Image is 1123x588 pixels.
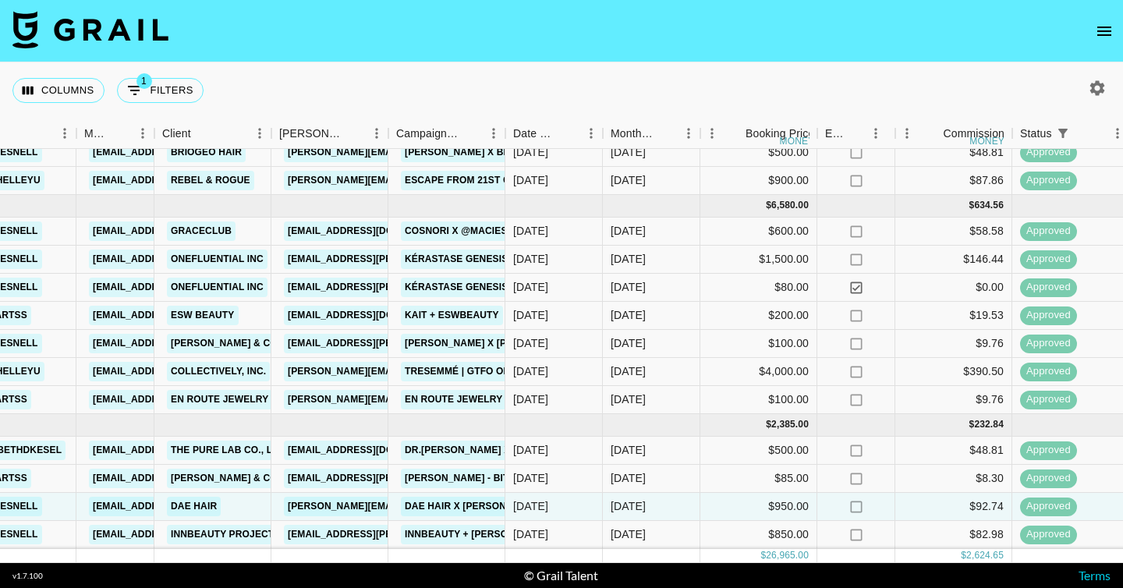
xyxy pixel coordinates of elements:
[401,362,706,381] a: TRESemmé | GTFO Of Bed (Head) At-Home | [PERSON_NAME]
[401,469,592,488] a: [PERSON_NAME] - Bitin' List Phase 2
[655,122,677,144] button: Sort
[895,218,1012,246] div: $58.58
[513,223,548,239] div: 7/28/2025
[89,334,264,353] a: [EMAIL_ADDRESS][DOMAIN_NAME]
[248,122,271,145] button: Menu
[136,73,152,89] span: 1
[611,119,655,149] div: Month Due
[89,469,264,488] a: [EMAIL_ADDRESS][DOMAIN_NAME]
[611,251,646,267] div: Jul '25
[700,218,817,246] div: $600.00
[677,122,700,145] button: Menu
[895,330,1012,358] div: $9.76
[1020,499,1077,514] span: approved
[700,386,817,414] div: $100.00
[895,521,1012,549] div: $82.98
[167,278,267,297] a: OneFluential Inc
[700,167,817,195] div: $900.00
[284,469,538,488] a: [EMAIL_ADDRESS][PERSON_NAME][DOMAIN_NAME]
[895,493,1012,521] div: $92.74
[771,418,809,431] div: 2,385.00
[89,221,264,241] a: [EMAIL_ADDRESS][DOMAIN_NAME]
[167,143,246,162] a: Briogeo Hair
[974,199,1004,212] div: 634.56
[974,418,1004,431] div: 232.84
[966,549,1004,562] div: 2,624.65
[167,441,291,460] a: The Pure Lab Co., Ltd.
[89,306,264,325] a: [EMAIL_ADDRESS][DOMAIN_NAME]
[167,497,221,516] a: Dae Hair
[401,278,652,297] a: Kérastase Genesis: [PERSON_NAME] Expenses
[401,306,503,325] a: Kait + ESWBeauty
[109,122,131,144] button: Sort
[284,497,538,516] a: [PERSON_NAME][EMAIL_ADDRESS][DOMAIN_NAME]
[513,172,548,188] div: 6/19/2025
[89,390,264,409] a: [EMAIL_ADDRESS][DOMAIN_NAME]
[513,526,548,542] div: 8/25/2025
[89,497,264,516] a: [EMAIL_ADDRESS][DOMAIN_NAME]
[401,497,547,516] a: Dae Hair x [PERSON_NAME]
[284,362,538,381] a: [PERSON_NAME][EMAIL_ADDRESS][DOMAIN_NAME]
[895,246,1012,274] div: $146.44
[864,122,887,145] button: Menu
[700,330,817,358] div: $100.00
[284,278,538,297] a: [EMAIL_ADDRESS][PERSON_NAME][DOMAIN_NAME]
[271,119,388,149] div: Booker
[895,437,1012,465] div: $48.81
[611,498,646,514] div: Aug '25
[780,136,815,146] div: money
[969,136,1004,146] div: money
[279,119,343,149] div: [PERSON_NAME]
[1079,568,1111,583] a: Terms
[766,199,771,212] div: $
[401,171,553,190] a: Escape From 21st Century
[766,418,771,431] div: $
[396,119,460,149] div: Campaign (Type)
[700,302,817,330] div: $200.00
[969,418,975,431] div: $
[611,363,646,379] div: Jul '25
[1020,471,1077,486] span: approved
[513,470,548,486] div: 8/22/2025
[895,122,919,145] button: Menu
[895,302,1012,330] div: $19.53
[700,358,817,386] div: $4,000.00
[401,525,555,544] a: INNBeauty + [PERSON_NAME]
[611,526,646,542] div: Aug '25
[611,144,646,160] div: Jun '25
[825,119,847,149] div: Expenses: Remove Commission?
[700,437,817,465] div: $500.00
[1052,122,1074,144] button: Show filters
[895,139,1012,167] div: $48.81
[284,390,618,409] a: [PERSON_NAME][EMAIL_ADDRESS][PERSON_NAME][DOMAIN_NAME]
[1020,224,1077,239] span: approved
[401,441,603,460] a: Dr.[PERSON_NAME] x liesbethdkesel
[513,391,548,407] div: 7/24/2025
[76,119,154,149] div: Manager
[284,221,459,241] a: [EMAIL_ADDRESS][DOMAIN_NAME]
[700,465,817,493] div: $85.00
[895,386,1012,414] div: $9.76
[191,122,213,144] button: Sort
[766,549,809,562] div: 26,965.00
[117,78,204,103] button: Show filters
[700,122,724,145] button: Menu
[611,172,646,188] div: Jun '25
[700,246,817,274] div: $1,500.00
[513,144,548,160] div: 6/16/2025
[284,525,538,544] a: [EMAIL_ADDRESS][PERSON_NAME][DOMAIN_NAME]
[284,143,618,162] a: [PERSON_NAME][EMAIL_ADDRESS][PERSON_NAME][DOMAIN_NAME]
[1020,336,1077,351] span: approved
[460,122,482,144] button: Sort
[84,119,109,149] div: Manager
[162,119,191,149] div: Client
[700,521,817,549] div: $850.00
[89,441,264,460] a: [EMAIL_ADDRESS][DOMAIN_NAME]
[513,279,548,295] div: 7/28/2025
[284,250,538,269] a: [EMAIL_ADDRESS][PERSON_NAME][DOMAIN_NAME]
[895,274,1012,302] div: $0.00
[167,334,303,353] a: [PERSON_NAME] & Co LLC
[89,250,264,269] a: [EMAIL_ADDRESS][DOMAIN_NAME]
[284,171,538,190] a: [PERSON_NAME][EMAIL_ADDRESS][DOMAIN_NAME]
[513,119,558,149] div: Date Created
